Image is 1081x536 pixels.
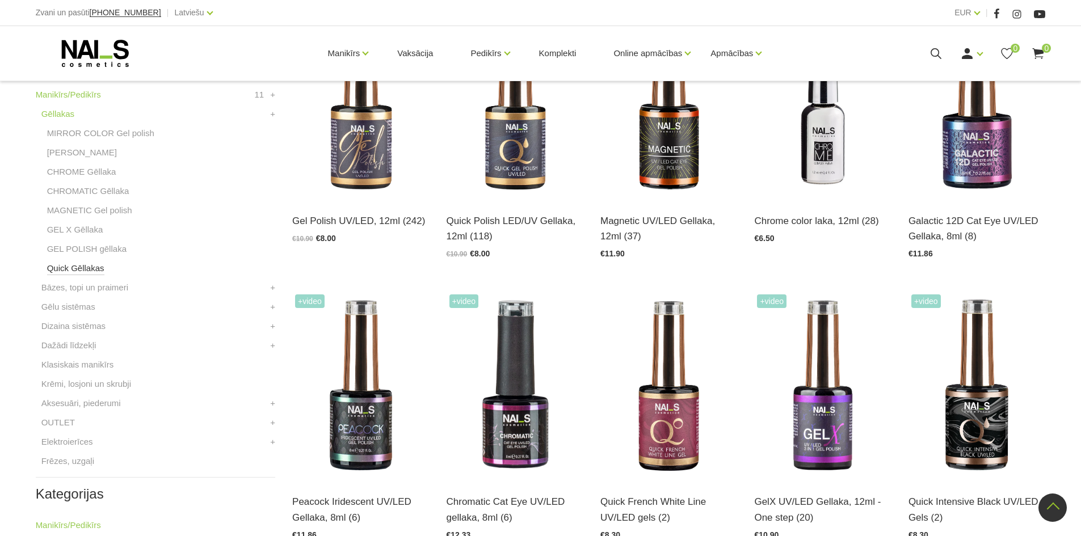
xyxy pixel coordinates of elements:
[908,249,933,258] span: €11.86
[270,107,275,121] a: +
[270,396,275,410] a: +
[908,292,1045,480] img: Quick Intensive Black - īpaši pigmentēta melnā gellaka. * Vienmērīgs pārklājums 1 kārtā bez svītr...
[447,494,583,525] a: Chromatic Cat Eye UV/LED gellaka, 8ml (6)
[613,31,682,76] a: Online apmācības
[600,494,737,525] a: Quick French White Line UV/LED gels (2)
[270,300,275,314] a: +
[270,88,275,102] a: +
[447,11,583,199] img: Ātri, ērti un vienkārši!Intensīvi pigmentēta gellaka, kas perfekti klājas arī vienā slānī, tādā v...
[292,213,429,229] a: Gel Polish UV/LED, 12ml (242)
[41,435,93,449] a: Elektroierīces
[47,126,154,140] a: MIRROR COLOR Gel polish
[167,6,169,20] span: |
[90,8,161,17] span: [PHONE_NUMBER]
[1000,47,1014,61] a: 0
[90,9,161,17] a: [PHONE_NUMBER]
[388,26,442,81] a: Vaksācija
[295,294,325,308] span: +Video
[447,250,468,258] span: €10.90
[41,377,131,391] a: Krēmi, losjoni un skrubji
[530,26,586,81] a: Komplekti
[254,88,264,102] span: 11
[47,146,117,159] a: [PERSON_NAME]
[47,261,104,275] a: Quick Gēllakas
[47,204,132,217] a: MAGNETIC Gel polish
[41,107,74,121] a: Gēllakas
[292,494,429,525] a: Peacock Iridescent UV/LED Gellaka, 8ml (6)
[270,319,275,333] a: +
[41,300,95,314] a: Gēlu sistēmas
[1042,44,1051,53] span: 0
[757,294,786,308] span: +Video
[36,487,275,501] h2: Kategorijas
[600,213,737,244] a: Magnetic UV/LED Gellaka, 12ml (37)
[41,416,75,429] a: OUTLET
[41,281,128,294] a: Bāzes, topi un praimeri
[986,6,988,20] span: |
[292,11,429,199] img: Ilgnoturīga, intensīvi pigmentēta gellaka. Viegli klājas, lieliski žūst, nesaraujas, neatkāpjas n...
[908,11,1045,199] img: Daudzdimensionāla magnētiskā gellaka, kas satur smalkas, atstarojošas hroma daļiņas. Ar īpaša mag...
[754,213,891,229] a: Chrome color laka, 12ml (28)
[270,416,275,429] a: +
[41,339,96,352] a: Dažādi līdzekļi
[36,88,101,102] a: Manikīrs/Pedikīrs
[270,281,275,294] a: +
[1011,44,1020,53] span: 0
[754,494,891,525] a: GelX UV/LED Gellaka, 12ml - One step (20)
[292,235,313,243] span: €10.90
[754,292,891,480] img: Trīs vienā - bāze, tonis, tops (trausliem nagiem vēlams papildus lietot bāzi). Ilgnoturīga un int...
[270,339,275,352] a: +
[470,31,501,76] a: Pedikīrs
[600,11,737,199] img: Ilgnoturīga gellaka, kas sastāv no metāla mikrodaļiņām, kuras īpaša magnēta ietekmē var pārvērst ...
[36,6,161,20] div: Zvani un pasūti
[600,249,625,258] span: €11.90
[447,213,583,244] a: Quick Polish LED/UV Gellaka, 12ml (118)
[911,294,941,308] span: +Video
[47,165,116,179] a: CHROME Gēllaka
[954,6,971,19] a: EUR
[316,234,336,243] span: €8.00
[600,292,737,480] img: Quick French White Line - īpaši izstrādāta pigmentēta baltā gellaka perfektam franču manikīram.* ...
[292,292,429,480] img: Hameleona efekta gellakas pārklājums. Intensīvam rezultātam lietot uz melna pamattoņa, tādā veidā...
[328,31,360,76] a: Manikīrs
[41,358,114,372] a: Klasiskais manikīrs
[47,184,129,198] a: CHROMATIC Gēllaka
[710,31,753,76] a: Apmācības
[270,435,275,449] a: +
[1031,47,1045,61] a: 0
[470,249,490,258] span: €8.00
[447,292,583,480] img: Chromatic magnētiskā dizaina gellaka ar smalkām, atstarojošām hroma daļiņām. Izteiksmīgs 4D efekt...
[47,242,127,256] a: GEL POLISH gēllaka
[41,319,106,333] a: Dizaina sistēmas
[754,234,774,243] span: €6.50
[908,213,1045,244] a: Galactic 12D Cat Eye UV/LED Gellaka, 8ml (8)
[47,223,103,237] a: GEL X Gēllaka
[754,11,891,199] img: Paredzēta hromēta jeb spoguļspīduma efekta veidošanai uz pilnas naga plātnes vai atsevišķiem diza...
[41,396,121,410] a: Aksesuāri, piederumi
[36,518,101,532] a: Manikīrs/Pedikīrs
[908,494,1045,525] a: Quick Intensive Black UV/LED Gels (2)
[175,6,204,19] a: Latviešu
[449,294,479,308] span: +Video
[41,454,94,468] a: Frēzes, uzgaļi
